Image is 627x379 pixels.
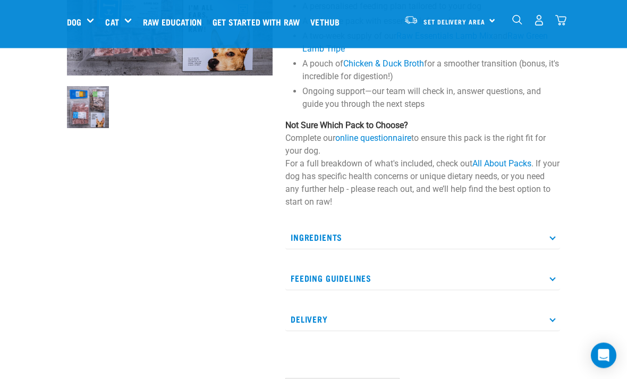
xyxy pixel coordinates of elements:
[105,15,118,28] a: Cat
[343,59,424,69] a: Chicken & Duck Broth
[285,267,560,291] p: Feeding Guidelines
[210,1,308,43] a: Get started with Raw
[285,120,560,209] p: Complete our to ensure this pack is the right fit for your dog. For a full breakdown of what's in...
[512,15,522,25] img: home-icon-1@2x.png
[404,15,418,25] img: van-moving.png
[140,1,210,43] a: Raw Education
[67,87,109,129] img: NSP Dog Standard Update
[302,58,560,83] li: A pouch of for a smoother transition (bonus, it's incredible for digestion!)
[555,15,566,26] img: home-icon@2x.png
[285,308,560,332] p: Delivery
[308,1,348,43] a: Vethub
[285,121,408,131] strong: Not Sure Which Pack to Choose?
[591,343,616,368] div: Open Intercom Messenger
[472,159,531,169] a: All About Packs
[302,86,560,111] li: Ongoing support—our team will check in, answer questions, and guide you through the next steps
[335,133,411,144] a: online questionnaire
[423,20,485,23] span: Set Delivery Area
[67,15,81,28] a: Dog
[285,226,560,250] p: Ingredients
[533,15,545,26] img: user.png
